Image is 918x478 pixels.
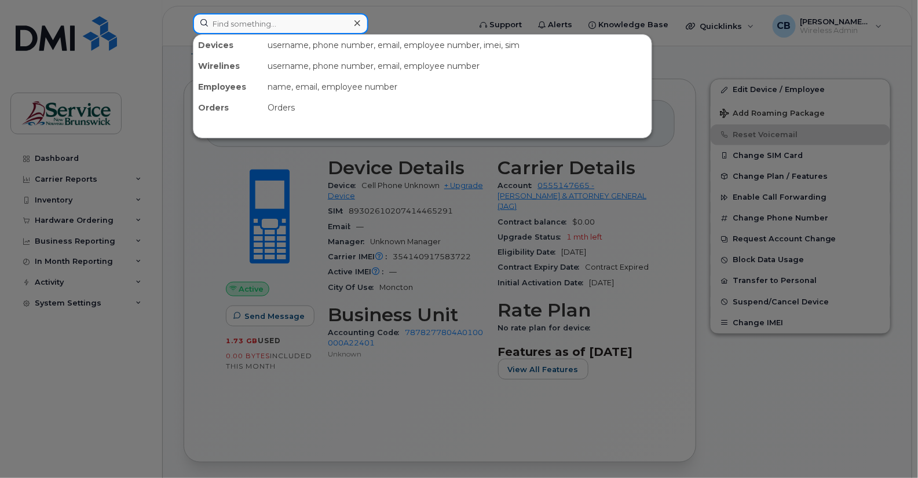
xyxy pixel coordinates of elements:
div: Orders [263,97,652,118]
div: username, phone number, email, employee number, imei, sim [263,35,652,56]
input: Find something... [193,13,368,34]
div: Orders [193,97,263,118]
div: name, email, employee number [263,76,652,97]
div: Wirelines [193,56,263,76]
div: username, phone number, email, employee number [263,56,652,76]
div: Devices [193,35,263,56]
div: Employees [193,76,263,97]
